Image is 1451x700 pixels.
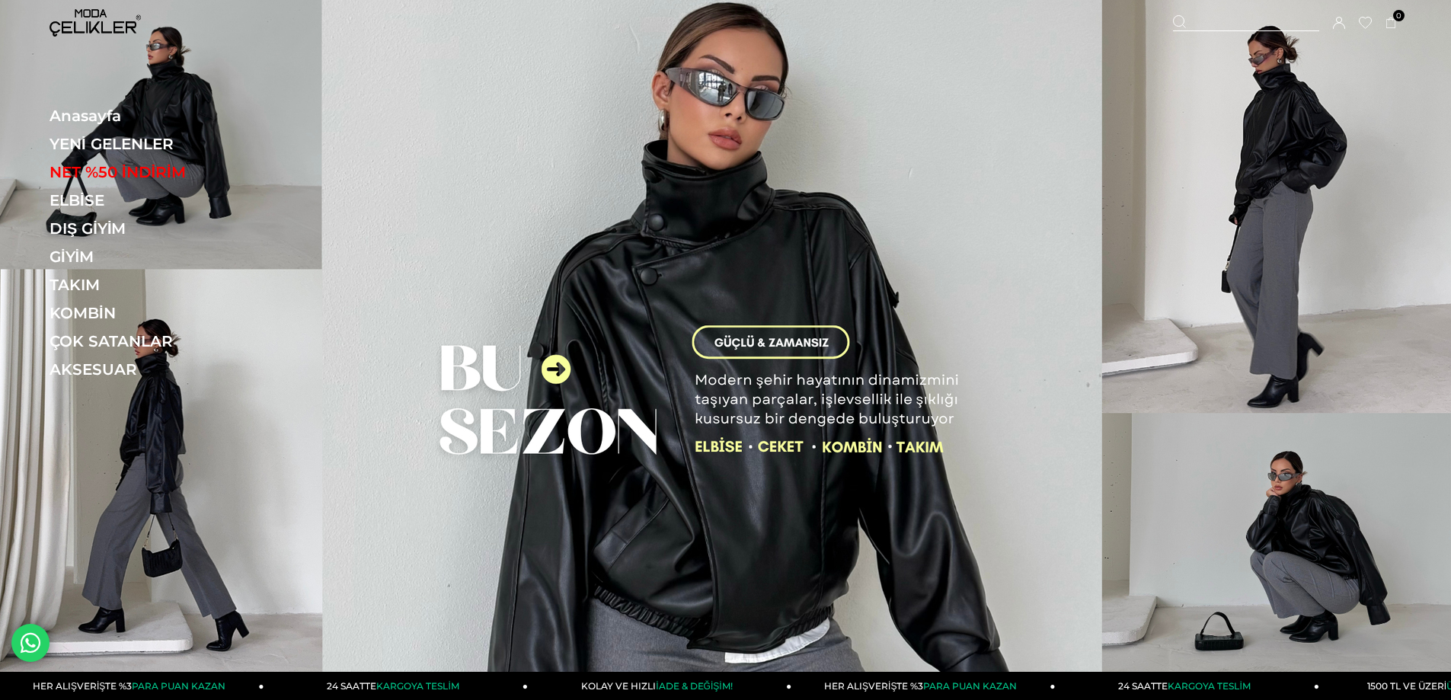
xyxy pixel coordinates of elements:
[132,680,225,692] span: PARA PUAN KAZAN
[923,680,1017,692] span: PARA PUAN KAZAN
[50,304,259,322] a: KOMBİN
[1385,18,1397,29] a: 0
[50,332,259,350] a: ÇOK SATANLAR
[50,219,259,238] a: DIŞ GİYİM
[50,276,259,294] a: TAKIM
[1393,10,1405,21] span: 0
[528,672,791,700] a: KOLAY VE HIZLIİADE & DEĞİŞİM!
[1168,680,1250,692] span: KARGOYA TESLİM
[50,9,141,37] img: logo
[50,360,259,379] a: AKSESUAR
[791,672,1055,700] a: HER ALIŞVERİŞTE %3PARA PUAN KAZAN
[1056,672,1319,700] a: 24 SAATTEKARGOYA TESLİM
[50,135,259,153] a: YENİ GELENLER
[264,672,528,700] a: 24 SAATTEKARGOYA TESLİM
[656,680,732,692] span: İADE & DEĞİŞİM!
[50,191,259,209] a: ELBİSE
[50,163,259,181] a: NET %50 İNDİRİM
[376,680,459,692] span: KARGOYA TESLİM
[50,107,259,125] a: Anasayfa
[50,248,259,266] a: GİYİM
